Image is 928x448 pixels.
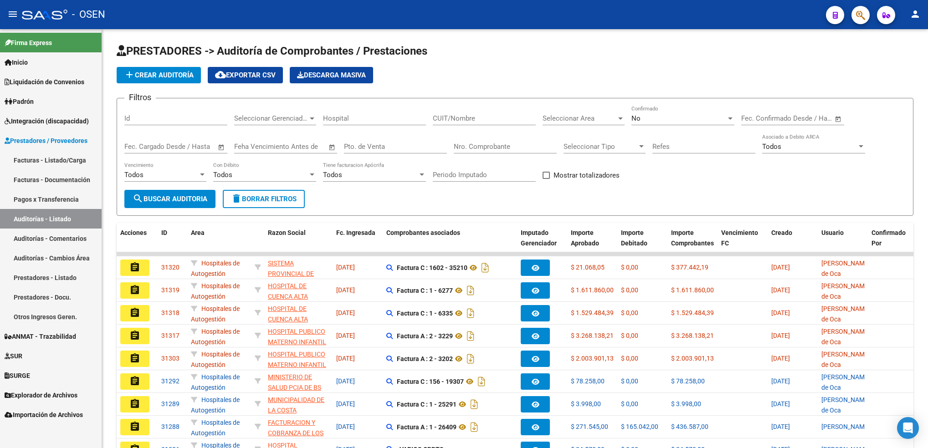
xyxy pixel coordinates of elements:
span: $ 21.068,05 [571,264,605,271]
mat-icon: menu [7,9,18,20]
span: [DATE] [336,309,355,316]
span: Seleccionar Area [543,114,616,122]
span: SISTEMA PROVINCIAL DE SALUD [268,260,314,288]
mat-icon: assignment [129,285,140,295]
input: Fecha inicio [124,143,161,151]
datatable-header-cell: Creado [768,223,818,263]
span: Importe Debitado [621,229,647,247]
span: 31303 [161,355,179,362]
button: Crear Auditoría [117,67,201,83]
datatable-header-cell: Comprobantes asociados [383,223,517,263]
span: $ 1.529.484,39 [671,309,714,316]
datatable-header-cell: ID [158,223,187,263]
span: Hospitales de Autogestión [191,419,240,437]
datatable-header-cell: Vencimiento FC [718,223,768,263]
span: Hospitales de Autogestión [191,396,240,414]
div: - 30715497456 [268,417,329,437]
mat-icon: cloud_download [215,69,226,80]
span: No [631,114,641,122]
span: [DATE] [336,377,355,385]
span: $ 3.998,00 [571,400,601,407]
strong: Factura C : 156 - 19307 [397,378,464,385]
span: SUR [5,351,22,361]
span: Liquidación de Convenios [5,77,84,87]
i: Descargar documento [468,397,480,412]
span: Vencimiento FC [721,229,758,247]
span: $ 0,00 [621,309,638,316]
span: [DATE] [336,286,355,294]
div: Open Intercom Messenger [897,417,919,439]
span: [PERSON_NAME] de Oca [821,305,870,323]
span: [PERSON_NAME] de Oca [821,351,870,368]
strong: Factura C : 1 - 6277 [397,287,453,294]
span: Hospitales de Autogestión [191,351,240,368]
button: Open calendar [216,142,227,153]
div: - 30711560099 [268,349,329,368]
span: 31319 [161,286,179,294]
strong: Factura C : 1 - 25291 [397,401,456,408]
datatable-header-cell: Importe Aprobado [567,223,617,263]
i: Descargar documento [465,283,477,298]
span: [DATE] [336,400,355,407]
span: Buscar Auditoria [133,195,207,203]
button: Descarga Masiva [290,67,373,83]
span: Firma Express [5,38,52,48]
span: Importación de Archivos [5,410,83,420]
datatable-header-cell: Razon Social [264,223,333,263]
span: Hospitales de Autogestión [191,305,240,323]
mat-icon: assignment [129,262,140,273]
span: $ 78.258,00 [571,377,605,385]
mat-icon: person [910,9,921,20]
datatable-header-cell: Area [187,223,251,263]
datatable-header-cell: Importe Comprobantes [667,223,718,263]
span: Todos [124,171,144,179]
strong: Factura A : 2 - 3229 [397,332,453,340]
strong: Factura A : 2 - 3202 [397,355,453,362]
span: 31318 [161,309,179,316]
span: 31320 [161,264,179,271]
span: HOSPITAL PUBLICO MATERNO INFANTIL SOCIEDAD DEL ESTADO [268,351,326,389]
span: [PERSON_NAME] de Oca [821,328,870,346]
input: Fecha fin [786,114,831,122]
span: PRESTADORES -> Auditoría de Comprobantes / Prestaciones [117,45,427,57]
span: Imputado Gerenciador [521,229,557,247]
span: SURGE [5,371,30,381]
i: Descargar documento [465,329,477,343]
span: ID [161,229,167,236]
i: Descargar documento [465,306,477,321]
span: [PERSON_NAME] de Oca [821,282,870,300]
span: $ 0,00 [621,264,638,271]
span: 31317 [161,332,179,339]
datatable-header-cell: Confirmado Por [868,223,918,263]
strong: Factura A : 1 - 26409 [397,423,456,431]
span: HOSPITAL DE CUENCA ALTA [PERSON_NAME] SERVICIO DE ATENCION MEDICA INTEGRAL PARA LA COMUNIDAD [268,305,324,375]
span: $ 271.545,00 [571,423,608,430]
span: $ 3.268.138,21 [571,332,614,339]
span: $ 78.258,00 [671,377,705,385]
span: $ 0,00 [621,332,638,339]
span: [DATE] [336,264,355,271]
span: [PERSON_NAME] de Oca [821,260,870,277]
span: $ 2.003.901,13 [571,355,614,362]
span: $ 1.611.860,00 [571,286,614,294]
i: Descargar documento [479,260,491,275]
span: [DATE] [771,355,790,362]
span: Hospitales de Autogestión [191,373,240,391]
input: Fecha fin [169,143,214,151]
span: [DATE] [771,377,790,385]
div: - 30626983398 [268,372,329,391]
span: $ 1.611.860,00 [671,286,714,294]
span: [DATE] [771,309,790,316]
span: Confirmado Por [872,229,906,247]
span: [DATE] [771,423,790,430]
span: MINISTERIO DE SALUD PCIA DE BS AS [268,373,321,402]
strong: Factura C : 1 - 6335 [397,310,453,317]
span: Todos [323,171,342,179]
span: Borrar Filtros [231,195,297,203]
span: Hospitales de Autogestión [191,260,240,277]
span: HOSPITAL PUBLICO MATERNO INFANTIL SOCIEDAD DEL ESTADO [268,328,326,366]
span: Importe Aprobado [571,229,599,247]
span: $ 436.587,00 [671,423,708,430]
span: [DATE] [336,332,355,339]
span: Crear Auditoría [124,71,194,79]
